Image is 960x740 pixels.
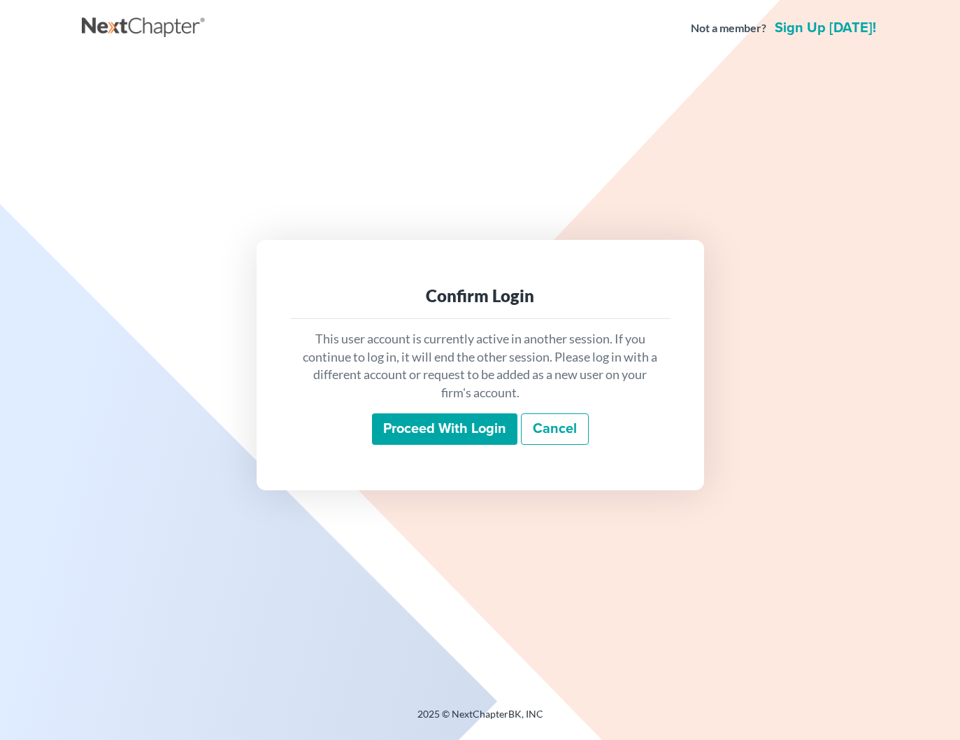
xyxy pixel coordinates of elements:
[82,707,879,732] div: 2025 © NextChapterBK, INC
[301,330,659,402] p: This user account is currently active in another session. If you continue to log in, it will end ...
[772,21,879,35] a: Sign up [DATE]!
[691,20,766,36] strong: Not a member?
[521,413,589,446] a: Cancel
[372,413,517,446] input: Proceed with login
[301,285,659,307] div: Confirm Login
